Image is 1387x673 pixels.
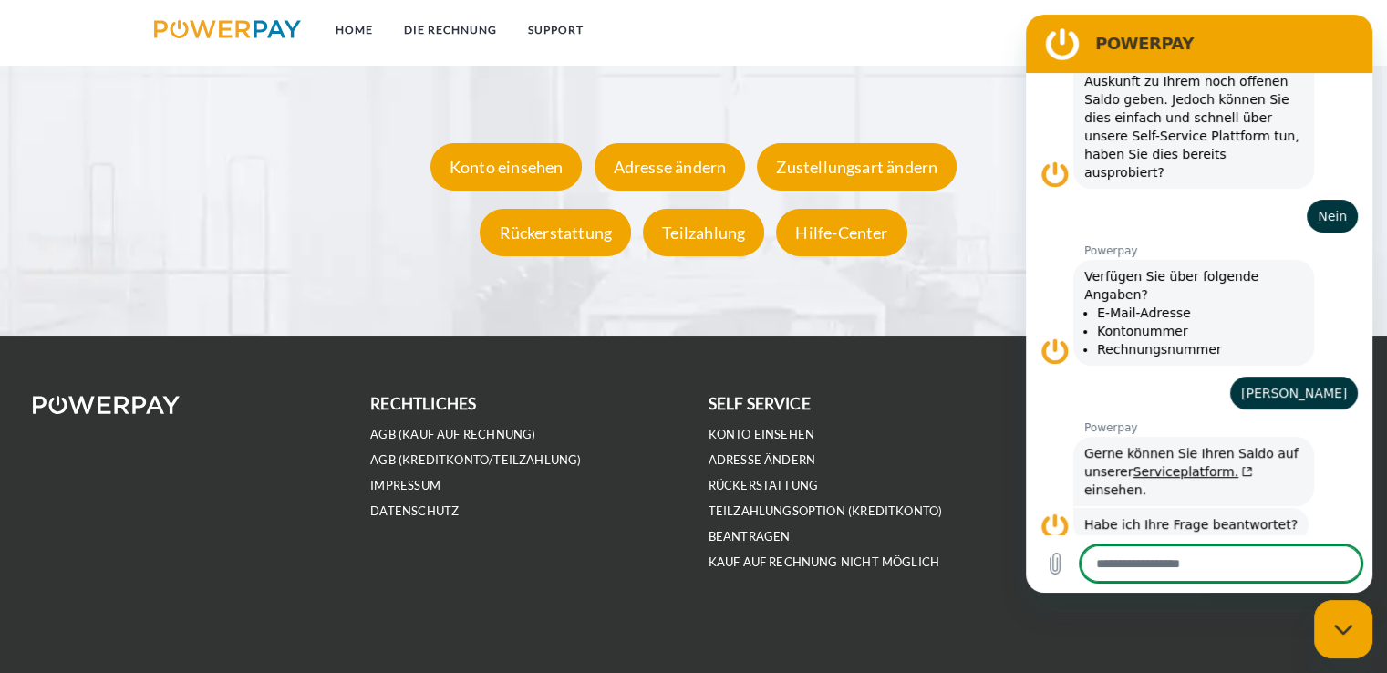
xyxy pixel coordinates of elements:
[426,157,587,177] a: Konto einsehen
[33,396,180,414] img: logo-powerpay-white.svg
[1026,15,1372,593] iframe: Messaging-Fenster
[475,223,636,243] a: Rückerstattung
[512,14,599,47] a: SUPPORT
[757,143,957,191] div: Zustellungsart ändern
[1314,600,1372,658] iframe: Schaltfläche zum Öffnen des Messaging-Fensters; Konversation läuft
[709,452,816,468] a: Adresse ändern
[709,427,815,442] a: Konto einsehen
[430,143,583,191] div: Konto einsehen
[590,157,750,177] a: Adresse ändern
[595,143,746,191] div: Adresse ändern
[709,478,819,493] a: Rückerstattung
[370,503,459,519] a: DATENSCHUTZ
[638,223,769,243] a: Teilzahlung
[370,452,581,468] a: AGB (Kreditkonto/Teilzahlung)
[370,394,476,413] b: rechtliches
[1139,14,1196,47] a: agb
[643,209,764,256] div: Teilzahlung
[154,20,301,38] img: logo-powerpay.svg
[752,157,961,177] a: Zustellungsart ändern
[709,503,943,544] a: Teilzahlungsoption (KREDITKONTO) beantragen
[370,427,535,442] a: AGB (Kauf auf Rechnung)
[480,209,631,256] div: Rückerstattung
[320,14,388,47] a: Home
[709,394,811,413] b: self service
[771,223,911,243] a: Hilfe-Center
[709,554,940,570] a: Kauf auf Rechnung nicht möglich
[388,14,512,47] a: DIE RECHNUNG
[776,209,906,256] div: Hilfe-Center
[370,478,440,493] a: IMPRESSUM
